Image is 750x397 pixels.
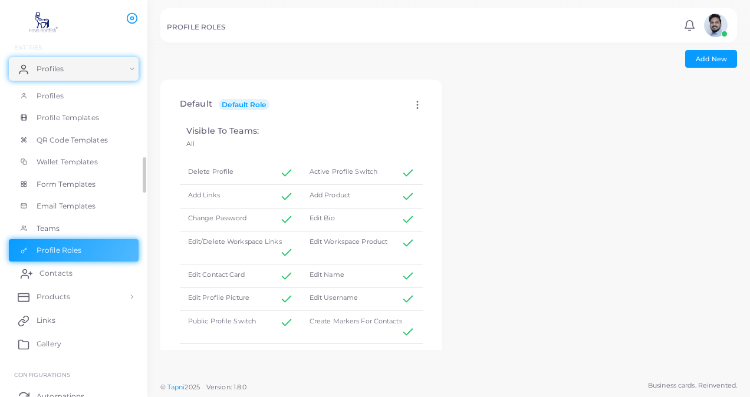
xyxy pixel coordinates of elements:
span: 2025 [185,382,199,392]
a: Tapni [167,383,185,391]
span: ENTITIES [14,44,42,51]
a: Form Templates [9,173,139,196]
div: Edit Contact Card [180,264,301,288]
span: Add New [696,55,727,63]
a: Links [9,309,139,332]
span: Default Role [219,99,269,110]
div: Edit Bio [301,209,423,232]
a: Profile Templates [9,107,139,129]
span: © [160,382,246,392]
div: Edit Profile Picture [180,288,301,312]
div: Add Product [301,185,423,209]
a: Products [9,285,139,309]
span: Teams [37,223,60,234]
a: Contacts [9,262,139,285]
span: Profile Roles [37,245,81,256]
span: Gallery [37,339,61,349]
a: avatar [700,14,731,37]
span: Form Templates [37,179,96,190]
a: QR Code Templates [9,129,139,151]
div: Add Links [180,185,301,209]
div: Create Markers For Contacts [301,311,423,344]
span: Profiles [37,91,64,101]
img: logo [11,11,76,33]
span: Version: 1.8.0 [206,383,247,391]
h4: Default [180,99,269,110]
span: Wallet Templates [37,157,98,167]
button: Add New [685,50,737,68]
div: Change Password [180,209,301,232]
div: Delete Profile [180,162,301,186]
a: Profiles [9,57,139,81]
span: All [186,140,195,148]
div: Edit Workspace Product [301,231,423,264]
span: Email Templates [37,201,96,211]
div: Edit Username [301,288,423,312]
div: Edit/Delete Workspace Links [180,231,301,264]
a: Wallet Templates [9,151,139,173]
img: avatar [704,14,728,37]
span: Profile Templates [37,113,99,123]
h4: Visible To Teams: [186,126,416,136]
h5: PROFILE ROLES [167,23,225,31]
span: Products [37,292,70,302]
span: Business cards. Reinvented. [648,381,737,391]
span: Contacts [40,268,73,279]
div: Public Profile Switch [180,311,301,344]
a: Profile Roles [9,239,139,262]
a: Profiles [9,85,139,107]
span: Configurations [14,371,70,378]
a: Gallery [9,332,139,356]
div: Change Profile Template [301,344,423,377]
div: Active Profile Switch [301,162,423,186]
a: Teams [9,217,139,240]
span: Links [37,315,55,326]
div: Edit Name [301,264,423,288]
a: Email Templates [9,195,139,217]
span: Profiles [37,64,64,74]
span: QR Code Templates [37,135,108,145]
div: Edit Delete Markers For Contacts [180,344,301,377]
